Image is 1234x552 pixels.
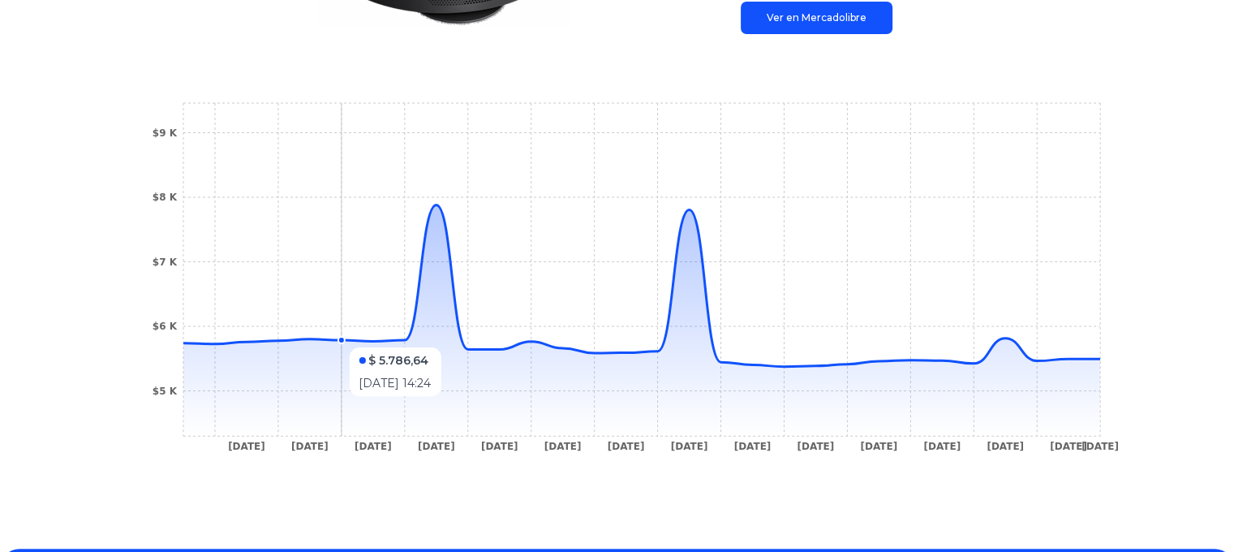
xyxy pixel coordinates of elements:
[480,441,518,452] tspan: [DATE]
[152,257,177,268] tspan: $7 K
[152,192,177,203] tspan: $8 K
[152,127,177,139] tspan: $9 K
[987,441,1024,452] tspan: [DATE]
[544,441,581,452] tspan: [DATE]
[923,441,961,452] tspan: [DATE]
[152,386,177,397] tspan: $5 K
[741,2,892,34] a: Ver en Mercadolibre
[860,441,897,452] tspan: [DATE]
[1081,441,1119,452] tspan: [DATE]
[1050,441,1087,452] tspan: [DATE]
[607,441,644,452] tspan: [DATE]
[670,441,707,452] tspan: [DATE]
[228,441,265,452] tspan: [DATE]
[291,441,329,452] tspan: [DATE]
[733,441,771,452] tspan: [DATE]
[354,441,391,452] tspan: [DATE]
[152,321,177,332] tspan: $6 K
[417,441,454,452] tspan: [DATE]
[797,441,834,452] tspan: [DATE]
